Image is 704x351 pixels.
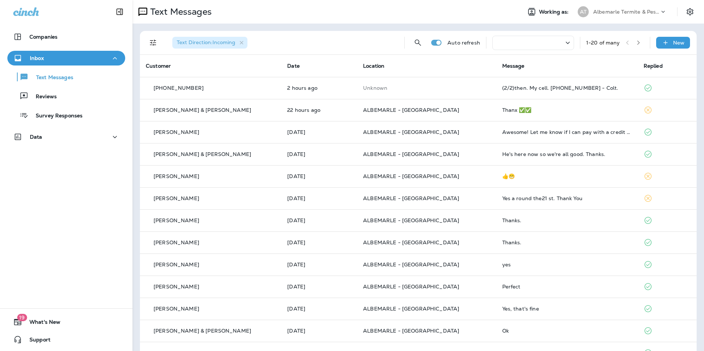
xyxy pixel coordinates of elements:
p: Albemarle Termite & Pest Control [593,9,659,15]
p: Sep 12, 2025 10:48 AM [287,217,351,223]
button: 19What's New [7,315,125,329]
p: Sep 12, 2025 09:36 AM [287,262,351,267]
button: Settings [683,5,697,18]
span: ALBEMARLE - [GEOGRAPHIC_DATA] [363,239,459,246]
button: Collapse Sidebar [109,4,130,19]
div: He's here now so we're all good. Thanks. [502,151,632,157]
div: Text Direction:Incoming [172,37,247,49]
button: Filters [146,35,161,50]
p: New [673,40,684,46]
p: Survey Responses [28,113,82,120]
div: (2/2)then. My cell. 717-856-5507 - Colt. [502,85,632,91]
div: Thanks. [502,217,632,223]
button: Reviews [7,88,125,104]
p: Text Messages [147,6,212,17]
div: AT [578,6,589,17]
p: Sep 12, 2025 12:08 PM [287,173,351,179]
p: Sep 12, 2025 08:18 AM [287,306,351,312]
div: 👍😁 [502,173,632,179]
p: Auto refresh [447,40,480,46]
span: Text Direction : Incoming [177,39,235,46]
span: ALBEMARLE - [GEOGRAPHIC_DATA] [363,217,459,224]
p: Sep 12, 2025 08:37 AM [287,284,351,290]
p: Data [30,134,42,140]
p: [PERSON_NAME] [154,129,199,135]
button: Data [7,130,125,144]
p: Sep 12, 2025 10:00 AM [287,240,351,245]
span: ALBEMARLE - [GEOGRAPHIC_DATA] [363,261,459,268]
p: [PERSON_NAME] [154,217,199,223]
span: ALBEMARLE - [GEOGRAPHIC_DATA] [363,195,459,202]
p: [PERSON_NAME] [154,173,199,179]
span: What's New [22,319,60,328]
p: [PERSON_NAME] [154,240,199,245]
p: [PHONE_NUMBER] [154,85,204,91]
p: Sep 12, 2025 11:46 AM [287,195,351,201]
p: [PERSON_NAME] & [PERSON_NAME] [154,107,251,113]
p: Sep 11, 2025 02:37 PM [287,328,351,334]
p: [PERSON_NAME] & [PERSON_NAME] [154,151,251,157]
button: Search Messages [411,35,425,50]
div: Thanks. [502,240,632,245]
div: Thanx ✅✅ [502,107,632,113]
span: Support [22,337,50,345]
p: Companies [29,34,57,40]
button: Text Messages [7,69,125,85]
button: Support [7,332,125,347]
button: Companies [7,29,125,44]
span: Location [363,63,384,69]
p: Inbox [30,55,44,61]
span: Replied [644,63,663,69]
div: Awesome! Let me know if I can pay with a credit card over the phone or if you would rather invoic... [502,129,632,135]
span: ALBEMARLE - [GEOGRAPHIC_DATA] [363,305,459,312]
div: 1 - 20 of many [586,40,620,46]
p: [PERSON_NAME] [154,306,199,312]
span: 19 [17,314,27,321]
p: This customer does not have a last location and the phone number they messaged is not assigned to... [363,85,490,91]
span: ALBEMARLE - [GEOGRAPHIC_DATA] [363,173,459,180]
p: Sep 17, 2025 11:34 AM [287,85,351,91]
span: Date [287,63,300,69]
button: Survey Responses [7,107,125,123]
div: Yes a round the21 st. Thank You [502,195,632,201]
button: Inbox [7,51,125,65]
span: ALBEMARLE - [GEOGRAPHIC_DATA] [363,283,459,290]
div: yes [502,262,632,267]
span: ALBEMARLE - [GEOGRAPHIC_DATA] [363,327,459,334]
span: ALBEMARLE - [GEOGRAPHIC_DATA] [363,107,459,113]
p: [PERSON_NAME] [154,262,199,267]
span: ALBEMARLE - [GEOGRAPHIC_DATA] [363,151,459,157]
span: Working as: [539,9,570,15]
p: Text Messages [29,74,73,81]
p: [PERSON_NAME] [154,284,199,290]
div: Ok [502,328,632,334]
span: Customer [146,63,171,69]
p: Reviews [28,93,57,100]
span: Message [502,63,525,69]
p: [PERSON_NAME] & [PERSON_NAME] [154,328,251,334]
p: Sep 15, 2025 09:02 AM [287,129,351,135]
p: Sep 15, 2025 08:55 AM [287,151,351,157]
span: ALBEMARLE - [GEOGRAPHIC_DATA] [363,129,459,135]
div: Yes, that's fine [502,306,632,312]
p: [PERSON_NAME] [154,195,199,201]
div: Perfect [502,284,632,290]
p: Sep 16, 2025 03:55 PM [287,107,351,113]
